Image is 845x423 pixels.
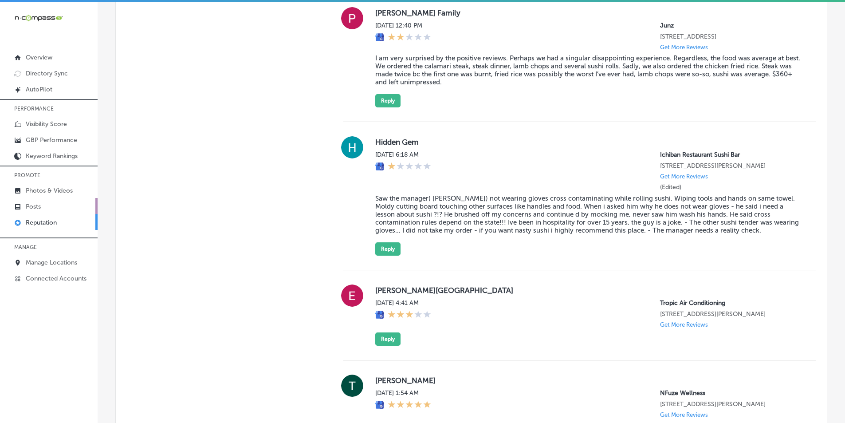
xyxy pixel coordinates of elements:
[375,151,431,158] label: [DATE] 6:18 AM
[388,33,431,43] div: 2 Stars
[660,389,802,397] p: NFuze Wellness
[660,411,708,418] p: Get More Reviews
[26,120,67,128] p: Visibility Score
[660,183,681,191] label: (Edited)
[660,151,802,158] p: Ichiban Restaurant Sushi Bar
[375,22,431,29] label: [DATE] 12:40 PM
[660,400,802,408] p: 104 S Buchanan St
[26,219,57,226] p: Reputation
[660,22,802,29] p: Junz
[26,259,77,266] p: Manage Locations
[388,162,431,172] div: 1 Star
[375,286,802,295] label: [PERSON_NAME][GEOGRAPHIC_DATA]
[26,54,52,61] p: Overview
[660,173,708,180] p: Get More Reviews
[660,33,802,40] p: 11211 Dransfeldt Road # 100
[375,94,401,107] button: Reply
[375,242,401,256] button: Reply
[660,162,802,170] p: 2724 Stickney Point Rd
[375,138,802,146] label: Hidden Gem
[375,8,802,17] label: [PERSON_NAME] Family
[375,389,431,397] label: [DATE] 1:54 AM
[26,136,77,144] p: GBP Performance
[660,299,802,307] p: Tropic Air Conditioning
[26,275,86,282] p: Connected Accounts
[375,376,802,385] label: [PERSON_NAME]
[660,44,708,51] p: Get More Reviews
[26,86,52,93] p: AutoPilot
[660,321,708,328] p: Get More Reviews
[14,14,63,22] img: 660ab0bf-5cc7-4cb8-ba1c-48b5ae0f18e60NCTV_CLogo_TV_Black_-500x88.png
[375,194,802,234] blockquote: Saw the manager( [PERSON_NAME]) not wearing gloves cross contaminating while rolling sushi. Wipin...
[388,310,431,320] div: 3 Stars
[26,203,41,210] p: Posts
[26,187,73,194] p: Photos & Videos
[660,310,802,318] p: 1342 whitfield ave
[375,299,431,307] label: [DATE] 4:41 AM
[26,70,68,77] p: Directory Sync
[375,54,802,86] blockquote: I am very surprised by the positive reviews. Perhaps we had a singular disappointing experience. ...
[26,152,78,160] p: Keyword Rankings
[388,400,431,410] div: 5 Stars
[375,332,401,346] button: Reply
